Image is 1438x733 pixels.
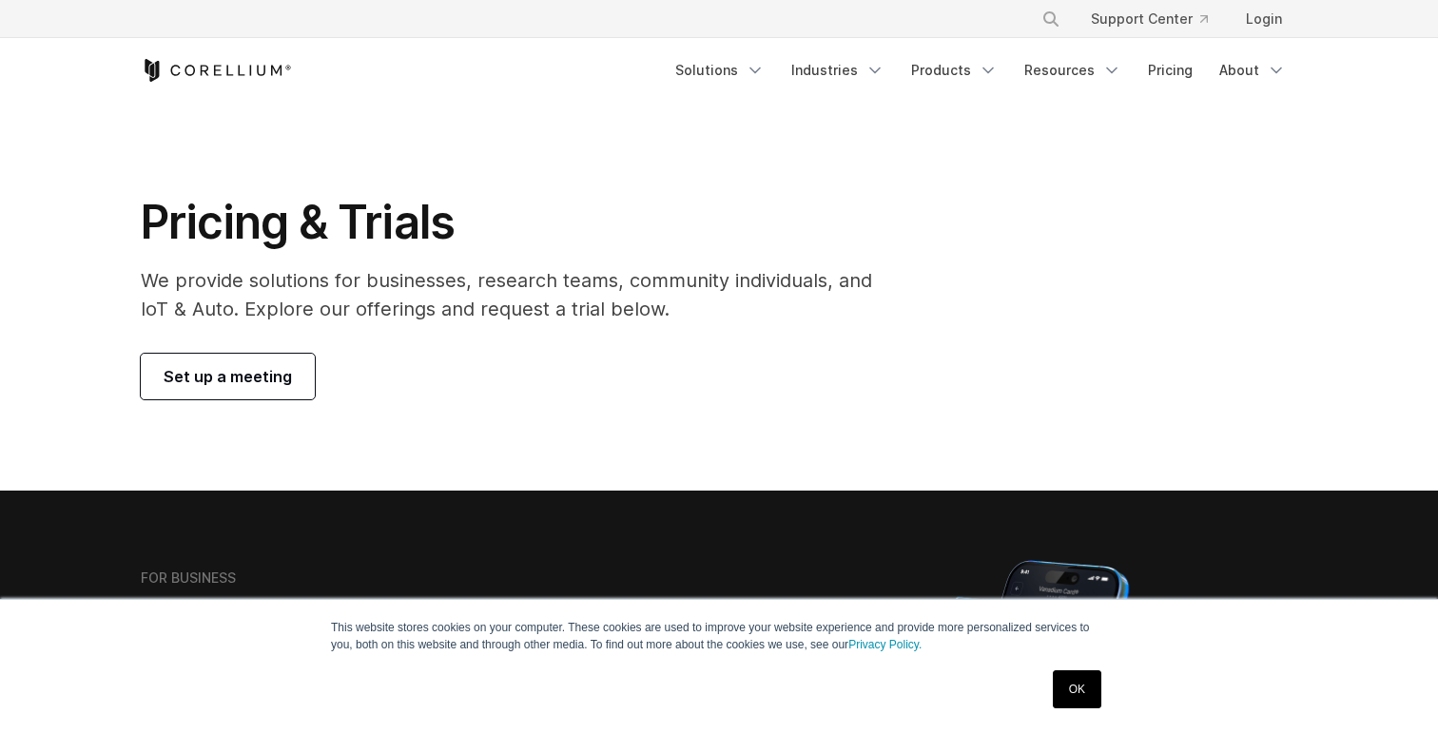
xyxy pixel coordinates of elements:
a: Corellium Home [141,59,292,82]
p: We provide solutions for businesses, research teams, community individuals, and IoT & Auto. Explo... [141,266,899,323]
a: OK [1053,670,1101,708]
h1: Pricing & Trials [141,194,899,251]
a: Support Center [1076,2,1223,36]
div: Navigation Menu [1019,2,1297,36]
a: Pricing [1137,53,1204,87]
h6: FOR BUSINESS [141,569,236,587]
a: About [1208,53,1297,87]
p: This website stores cookies on your computer. These cookies are used to improve your website expe... [331,619,1107,653]
div: Navigation Menu [664,53,1297,87]
a: Set up a meeting [141,354,315,399]
a: Login [1231,2,1297,36]
a: Privacy Policy. [848,638,922,651]
a: Solutions [664,53,776,87]
button: Search [1034,2,1068,36]
a: Industries [780,53,896,87]
a: Products [900,53,1009,87]
span: Set up a meeting [164,365,292,388]
a: Resources [1013,53,1133,87]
